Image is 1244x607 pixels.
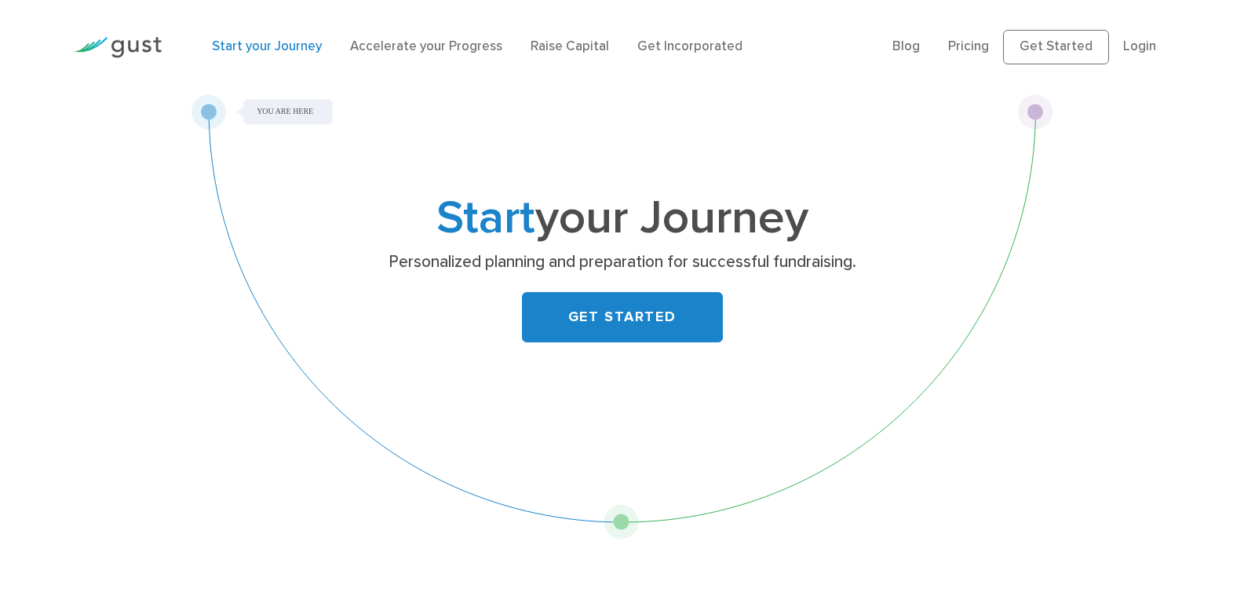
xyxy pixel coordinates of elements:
[948,38,989,54] a: Pricing
[1003,30,1109,64] a: Get Started
[318,251,926,273] p: Personalized planning and preparation for successful fundraising.
[892,38,920,54] a: Blog
[212,38,322,54] a: Start your Journey
[74,37,162,58] img: Gust Logo
[312,197,932,240] h1: your Journey
[637,38,742,54] a: Get Incorporated
[1123,38,1156,54] a: Login
[436,190,535,246] span: Start
[531,38,609,54] a: Raise Capital
[350,38,502,54] a: Accelerate your Progress
[522,292,723,342] a: GET STARTED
